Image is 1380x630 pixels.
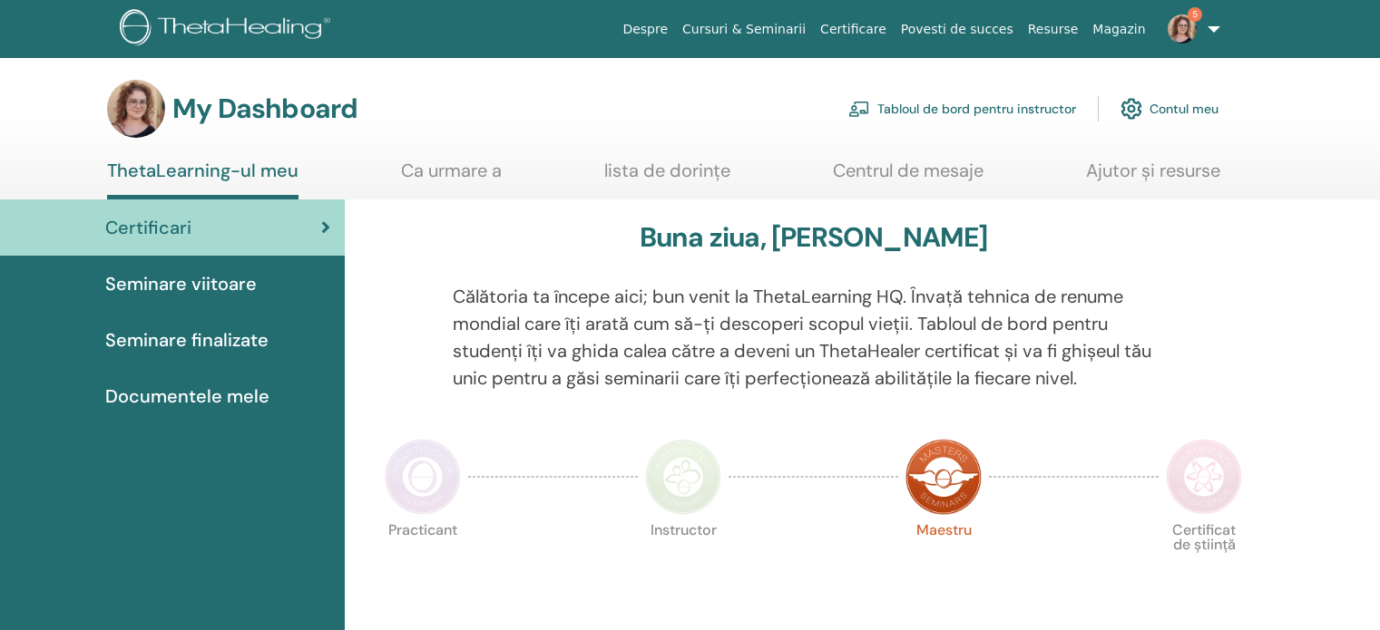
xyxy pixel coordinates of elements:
span: Seminare viitoare [105,270,257,297]
h3: My Dashboard [172,92,357,125]
a: Povesti de succes [894,13,1021,46]
span: 5 [1188,7,1202,22]
a: Resurse [1021,13,1086,46]
img: logo.png [120,9,337,50]
h3: Buna ziua, [PERSON_NAME] [640,221,988,254]
img: Certificate of Science [1166,439,1242,515]
img: default.jpg [1168,15,1197,44]
span: Documentele mele [105,383,269,410]
a: Contul meu [1121,89,1219,129]
img: Master [905,439,982,515]
a: Certificare [813,13,894,46]
img: Instructor [645,439,721,515]
a: Cursuri & Seminarii [675,13,813,46]
p: Maestru [905,523,982,599]
img: chalkboard-teacher.svg [848,101,870,117]
p: Practicant [385,523,461,599]
img: cog.svg [1121,93,1142,124]
p: Călătoria ta începe aici; bun venit la ThetaLearning HQ. Învață tehnica de renume mondial care îț... [453,283,1175,392]
img: default.jpg [107,80,165,138]
a: lista de dorințe [604,160,730,195]
a: Magazin [1085,13,1152,46]
p: Certificat de știință [1166,523,1242,599]
a: Ajutor și resurse [1086,160,1220,195]
span: Seminare finalizate [105,326,269,354]
span: Certificari [105,214,191,241]
a: Tabloul de bord pentru instructor [848,89,1076,129]
a: Despre [615,13,675,46]
a: Centrul de mesaje [833,160,984,195]
p: Instructor [645,523,721,599]
img: Practitioner [385,439,461,515]
a: Ca urmare a [401,160,502,195]
a: ThetaLearning-ul meu [107,160,299,199]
